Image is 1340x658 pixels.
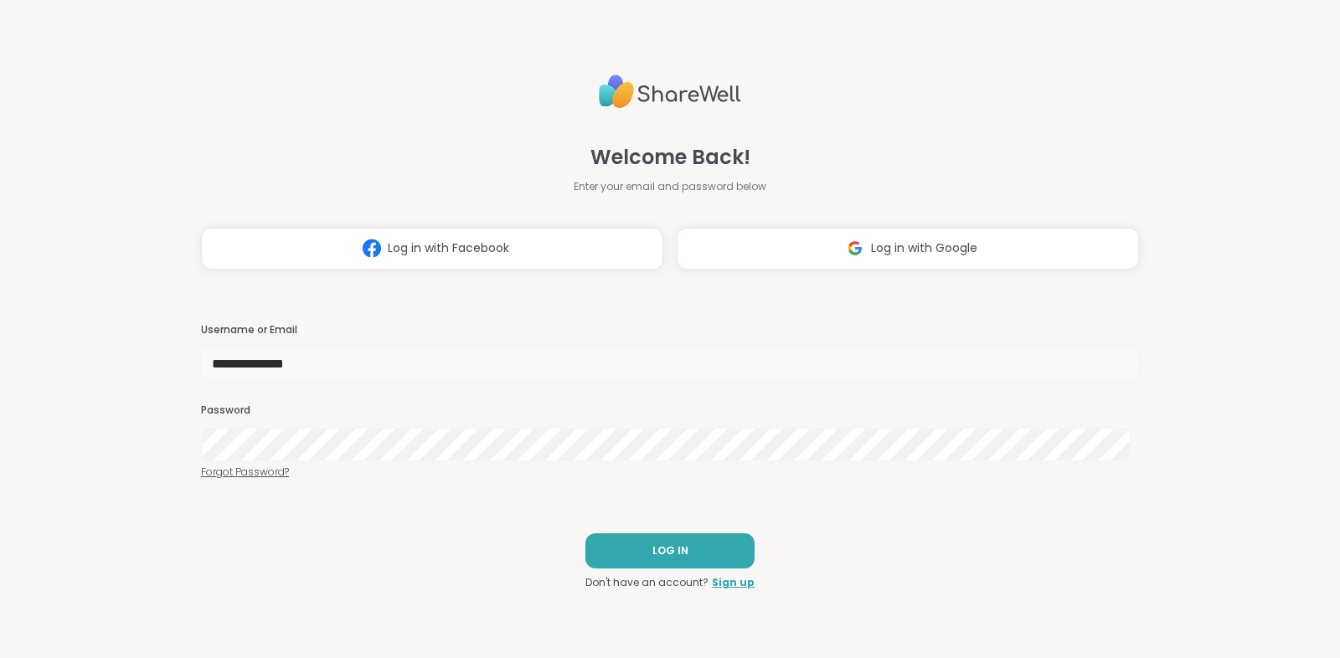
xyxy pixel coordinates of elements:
[871,239,977,257] span: Log in with Google
[201,465,1139,480] a: Forgot Password?
[574,179,766,194] span: Enter your email and password below
[388,239,509,257] span: Log in with Facebook
[652,543,688,558] span: LOG IN
[201,404,1139,418] h3: Password
[201,323,1139,337] h3: Username or Email
[677,228,1139,270] button: Log in with Google
[356,233,388,264] img: ShareWell Logomark
[590,142,750,172] span: Welcome Back!
[712,575,755,590] a: Sign up
[201,228,663,270] button: Log in with Facebook
[585,533,755,568] button: LOG IN
[839,233,871,264] img: ShareWell Logomark
[599,68,741,116] img: ShareWell Logo
[585,575,709,590] span: Don't have an account?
